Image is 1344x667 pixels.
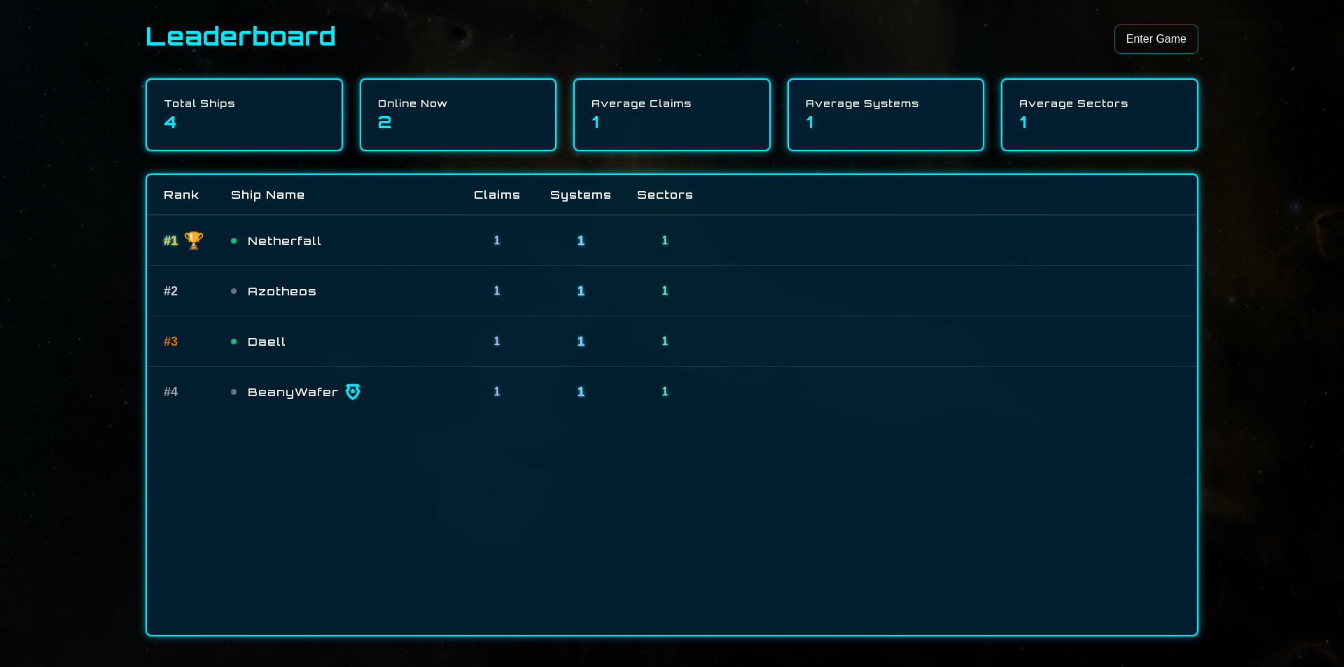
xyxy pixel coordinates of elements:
[231,288,237,294] div: Offline
[577,284,584,298] span: 1
[662,335,668,347] span: 1
[248,232,322,249] span: Netherfall
[248,384,339,400] span: BeanyWafer
[231,186,455,203] div: Ship Name
[1019,97,1180,111] div: Average Sectors
[1114,24,1198,54] a: Enter Game
[164,332,178,351] span: # 3
[164,97,325,111] div: Total Ships
[494,285,500,297] span: 1
[806,111,967,133] div: 1
[183,230,204,252] span: 🏆
[577,234,584,248] span: 1
[806,97,967,111] div: Average Systems
[146,22,337,50] h1: Leaderboard
[577,335,584,349] span: 1
[662,234,668,246] span: 1
[591,111,752,133] div: 1
[623,186,707,203] div: Sectors
[164,281,178,301] span: # 2
[164,231,178,251] span: # 1
[494,335,500,347] span: 1
[577,385,584,399] span: 1
[1019,111,1180,133] div: 1
[248,333,286,350] span: Daell
[378,111,539,133] div: 2
[662,386,668,398] span: 1
[248,283,317,300] span: Azotheos
[231,339,237,344] div: Online
[494,386,500,398] span: 1
[591,97,752,111] div: Average Claims
[455,186,539,203] div: Claims
[344,384,361,400] img: alpha
[231,238,237,244] div: Online
[164,186,231,203] div: Rank
[231,389,237,395] div: Offline
[494,234,500,246] span: 1
[378,97,539,111] div: Online Now
[164,382,178,402] span: # 4
[539,186,623,203] div: Systems
[662,285,668,297] span: 1
[164,111,325,133] div: 4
